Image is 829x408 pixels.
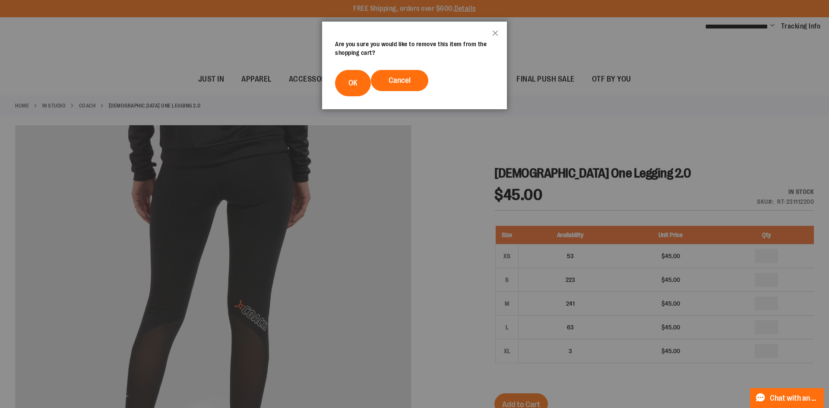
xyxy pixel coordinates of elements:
span: Chat with an Expert [770,394,819,402]
button: Cancel [371,70,428,91]
button: OK [335,70,371,96]
button: Chat with an Expert [750,388,824,408]
div: Are you sure you would like to remove this item from the shopping cart? [335,40,494,57]
span: Cancel [389,76,411,85]
span: OK [348,79,358,87]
